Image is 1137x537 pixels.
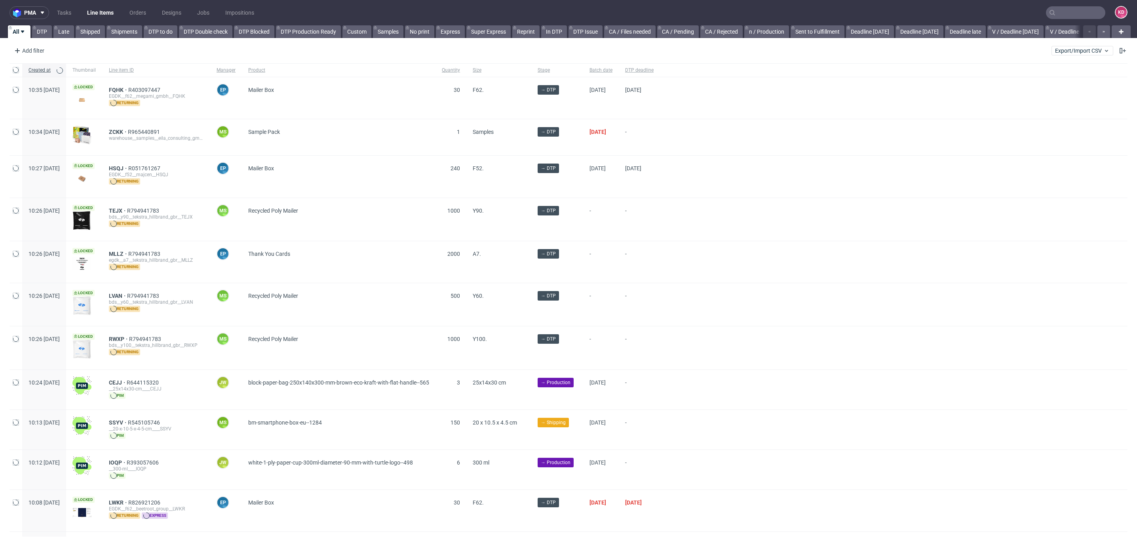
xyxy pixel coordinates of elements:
[248,499,274,506] span: Mailer Box
[109,208,127,214] a: TEJX
[589,419,606,426] span: [DATE]
[846,25,894,38] a: Deadline [DATE]
[589,208,612,231] span: -
[451,419,460,426] span: 150
[109,419,128,426] a: SSYV
[11,44,46,57] div: Add filter
[541,86,556,93] span: → DTP
[109,299,204,305] div: bds__y60__tekstra_hillbrand_gbr__LVAN
[541,25,567,38] a: In DTP
[248,459,413,466] span: white-1-ply-paper-cup-300ml-diameter-90-mm-with-turtle-logo--498
[442,67,460,74] span: Quantity
[127,293,161,299] span: R794941783
[29,129,60,135] span: 10:34 [DATE]
[342,25,371,38] a: Custom
[625,208,654,231] span: -
[744,25,789,38] a: n / Production
[473,165,484,171] span: F52.
[109,379,127,386] span: CEJJ
[454,87,460,93] span: 30
[128,499,162,506] a: R826921206
[109,171,204,178] div: EGDK__f52__majcen__HSQJ
[127,208,161,214] a: R794941783
[447,208,460,214] span: 1000
[109,87,128,93] a: FQHK
[72,95,91,105] img: version_two_editor_design
[128,165,162,171] span: R051761267
[589,336,612,360] span: -
[373,25,403,38] a: Samples
[457,129,460,135] span: 1
[53,25,74,38] a: Late
[72,257,91,270] img: version_two_editor_design.png
[791,25,844,38] a: Sent to Fulfillment
[589,499,606,506] span: [DATE]
[109,100,140,106] span: returning
[945,25,986,38] a: Deadline late
[72,456,91,475] img: wHgJFi1I6lmhQAAAABJRU5ErkJggg==
[29,208,60,214] span: 10:26 [DATE]
[466,25,511,38] a: Super Express
[109,293,127,299] a: LVAN
[473,208,484,214] span: Y90.
[127,379,160,386] span: R644115320
[142,512,168,519] span: express
[217,497,228,508] figcaption: EP
[192,6,214,19] a: Jobs
[541,207,556,214] span: → DTP
[72,84,95,90] span: Locked
[179,25,232,38] a: DTP Double check
[72,205,95,211] span: Locked
[473,293,484,299] span: Y60.
[248,379,429,386] span: block-paper-bag-250x140x300-mm-brown-eco-kraft-with-flat-handle--565
[29,165,60,171] span: 10:27 [DATE]
[248,293,298,299] span: Recycled Poly Mailer
[625,459,654,480] span: -
[589,251,612,273] span: -
[109,459,127,466] a: IOQP
[1045,25,1101,38] a: V / Deadline [DATE]
[82,6,118,19] a: Line Items
[217,126,228,137] figcaption: MS
[109,251,128,257] a: MLLZ
[1051,46,1113,55] button: Export/Import CSV
[128,419,162,426] a: R545105746
[109,466,204,472] div: __300-ml____IOQP
[109,178,140,185] span: returning
[8,25,30,38] a: All
[109,214,204,220] div: bds__y90__tekstra_hillbrand_gbr__TEJX
[72,171,91,186] img: data
[109,257,204,263] div: egdk__a7__tekstra_hillbrand_gbr__MLLZ
[157,6,186,19] a: Designs
[248,87,274,93] span: Mailer Box
[234,25,274,38] a: DTP Blocked
[625,129,654,146] span: -
[473,87,484,93] span: F62.
[217,248,228,259] figcaption: EP
[72,211,91,230] img: version_two_editor_design.png
[987,25,1044,38] a: V / Deadline [DATE]
[29,87,60,93] span: 10:35 [DATE]
[128,251,162,257] a: R794941783
[625,419,654,440] span: -
[29,293,60,299] span: 10:26 [DATE]
[217,84,228,95] figcaption: EP
[248,419,322,426] span: bm-smartphone-box-eu--1284
[109,306,140,312] span: returning
[473,419,517,426] span: 20 x 10.5 x 4.5 cm
[221,6,259,19] a: Impositions
[248,336,298,342] span: Recycled Poly Mailer
[451,165,460,171] span: 240
[405,25,434,38] a: No print
[657,25,699,38] a: CA / Pending
[29,67,53,74] span: Created at
[129,336,163,342] a: R794941783
[896,25,943,38] a: Deadline [DATE]
[538,67,577,74] span: Stage
[625,293,654,316] span: -
[72,126,91,145] img: sample-icon.16e107be6ad460a3e330.png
